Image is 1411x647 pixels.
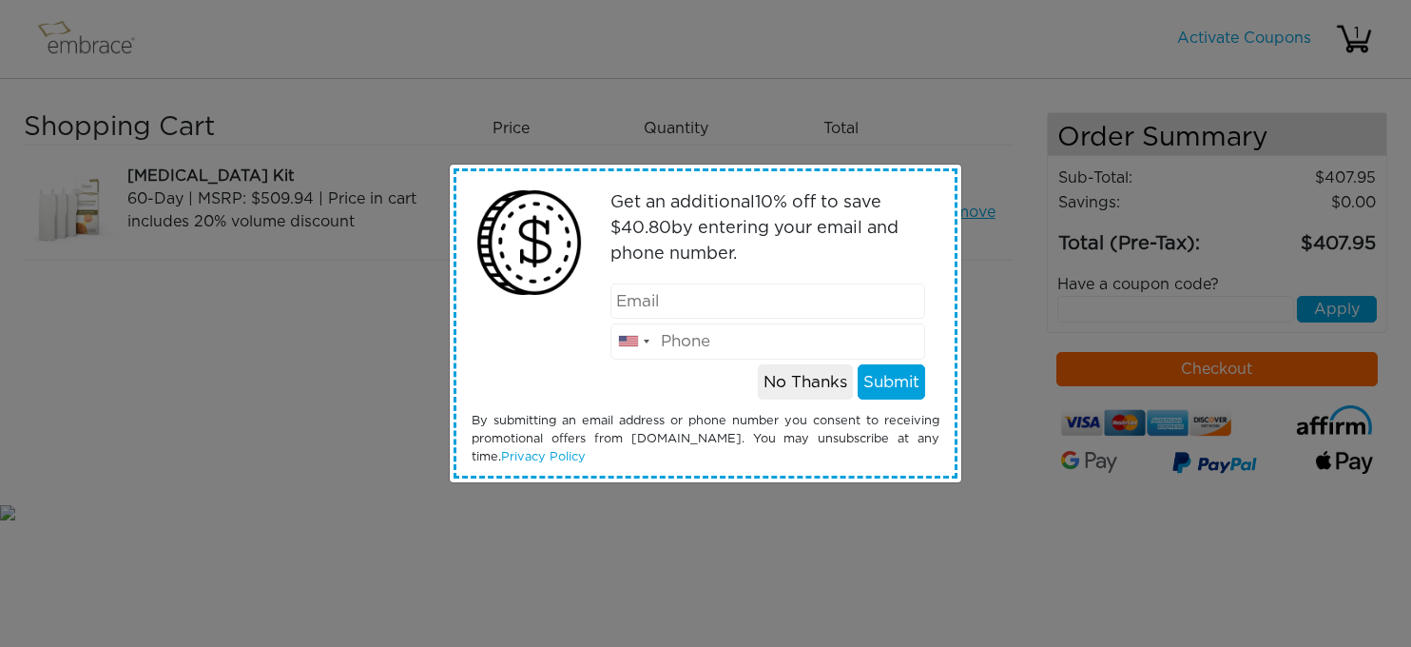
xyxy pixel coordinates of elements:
span: 40.80 [621,220,671,237]
span: 10 [755,194,773,211]
p: Get an additional % off to save $ by entering your email and phone number. [610,190,926,267]
img: money2.png [467,181,591,305]
button: No Thanks [758,364,853,401]
div: United States: +1 [611,324,655,359]
div: By submitting an email address or phone number you consent to receiving promotional offers from [... [457,412,954,467]
a: Privacy Policy [501,451,586,463]
input: Email [610,284,926,320]
input: Phone [610,323,926,360]
button: Submit [858,364,925,401]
